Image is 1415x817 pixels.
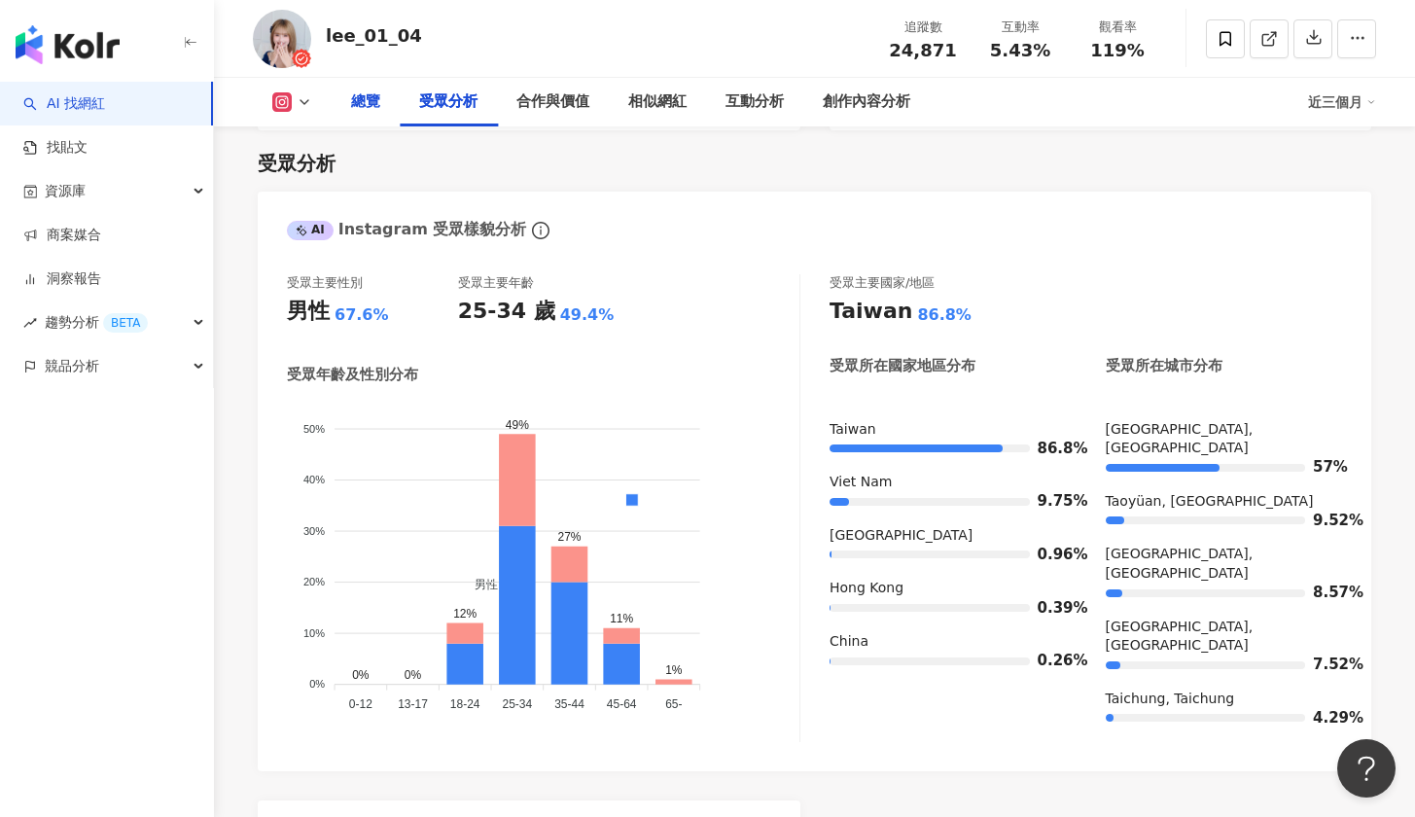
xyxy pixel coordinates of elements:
tspan: 13-17 [398,697,428,711]
tspan: 0-12 [349,697,372,711]
span: 趨勢分析 [45,301,148,344]
div: AI [287,221,334,240]
div: 追蹤數 [886,18,960,37]
div: 受眾主要國家/地區 [830,274,935,292]
iframe: Help Scout Beacon - Open [1337,739,1396,798]
div: 互動率 [983,18,1057,37]
span: 0.39% [1038,601,1067,616]
span: rise [23,316,37,330]
a: searchAI 找網紅 [23,94,105,114]
span: 男性 [460,578,498,591]
div: 受眾主要性別 [287,274,363,292]
div: 受眾分析 [258,150,336,177]
tspan: 20% [303,577,325,588]
a: 洞察報告 [23,269,101,289]
span: 119% [1090,41,1145,60]
span: 24,871 [889,40,956,60]
span: 0.26% [1038,654,1067,668]
div: 受眾主要年齡 [458,274,534,292]
div: Viet Nam [830,473,1067,492]
div: Taoyüan, [GEOGRAPHIC_DATA] [1106,492,1343,512]
div: China [830,632,1067,652]
div: 相似網紅 [628,90,687,114]
span: 競品分析 [45,344,99,388]
div: [GEOGRAPHIC_DATA], [GEOGRAPHIC_DATA] [1106,420,1343,458]
div: 受眾所在城市分布 [1106,356,1222,376]
span: 0.96% [1038,548,1067,562]
div: 總覽 [351,90,380,114]
div: Instagram 受眾樣貌分析 [287,219,526,240]
div: Hong Kong [830,579,1067,598]
div: Taichung, Taichung [1106,690,1343,709]
tspan: 0% [309,679,325,691]
div: [GEOGRAPHIC_DATA], [GEOGRAPHIC_DATA] [1106,618,1343,656]
div: 受眾分析 [419,90,478,114]
div: Taiwan [830,420,1067,440]
span: 57% [1313,460,1342,475]
div: [GEOGRAPHIC_DATA], [GEOGRAPHIC_DATA] [1106,545,1343,583]
div: 互動分析 [725,90,784,114]
span: 7.52% [1313,657,1342,672]
span: 5.43% [990,41,1050,60]
tspan: 65- [665,697,682,711]
tspan: 25-34 [502,697,532,711]
span: 9.75% [1038,494,1067,509]
tspan: 35-44 [554,697,584,711]
div: [GEOGRAPHIC_DATA] [830,526,1067,546]
div: 受眾年齡及性別分布 [287,365,418,385]
span: 4.29% [1313,711,1342,726]
span: 8.57% [1313,586,1342,600]
div: 近三個月 [1308,87,1376,118]
tspan: 18-24 [450,697,480,711]
img: KOL Avatar [253,10,311,68]
div: 受眾所在國家地區分布 [830,356,975,376]
div: lee_01_04 [326,23,422,48]
tspan: 30% [303,525,325,537]
div: 觀看率 [1080,18,1154,37]
div: 86.8% [917,304,972,326]
a: 商案媒合 [23,226,101,245]
img: logo [16,25,120,64]
tspan: 40% [303,475,325,486]
span: 9.52% [1313,514,1342,528]
div: 創作內容分析 [823,90,910,114]
div: BETA [103,313,148,333]
a: 找貼文 [23,138,88,158]
div: Taiwan [830,297,912,327]
tspan: 45-64 [607,697,637,711]
div: 男性 [287,297,330,327]
tspan: 10% [303,627,325,639]
div: 49.4% [560,304,615,326]
div: 合作與價值 [516,90,589,114]
div: 67.6% [335,304,389,326]
div: 25-34 歲 [458,297,555,327]
tspan: 50% [303,423,325,435]
span: 資源庫 [45,169,86,213]
span: 86.8% [1038,442,1067,456]
span: info-circle [529,219,552,242]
